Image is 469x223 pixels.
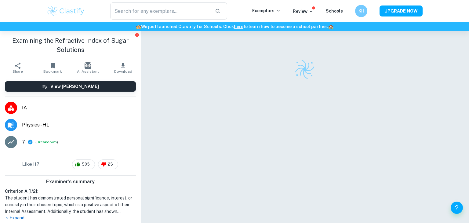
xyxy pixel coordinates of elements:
span: IA [22,104,136,112]
p: Exemplars [252,7,281,14]
h6: We just launched Clastify for Schools. Click to learn how to become a school partner. [1,23,468,30]
button: AI Assistant [70,59,105,76]
span: 23 [104,161,116,167]
button: View [PERSON_NAME] [5,81,136,92]
p: Expand [5,215,136,221]
span: ( ) [35,139,58,145]
h1: Examining the Refractive Index of Sugar Solutions [5,36,136,54]
span: 🏫 [328,24,333,29]
span: Download [114,69,132,74]
h6: Examiner's summary [2,178,138,185]
a: Schools [326,9,343,13]
p: 7 [22,138,25,146]
img: Clastify logo [294,59,315,80]
img: Clastify logo [46,5,85,17]
h1: The student has demonstrated personal significance, interest, or curiosity in their chosen topic,... [5,195,136,215]
h6: Criterion A [ 1 / 2 ]: [5,188,136,195]
button: Report issue [135,32,140,37]
h6: Like it? [22,161,39,168]
h6: KH [358,8,365,14]
span: Bookmark [43,69,62,74]
button: Breakdown [37,139,57,145]
p: Review [293,8,314,15]
span: Physics - HL [22,121,136,129]
input: Search for any exemplars... [110,2,210,20]
button: UPGRADE NOW [380,5,423,16]
div: 503 [72,159,95,169]
span: 🏫 [136,24,141,29]
span: 503 [78,161,93,167]
button: Help and Feedback [451,202,463,214]
a: here [234,24,243,29]
button: KH [355,5,367,17]
span: AI Assistant [77,69,99,74]
span: Share [13,69,23,74]
button: Bookmark [35,59,70,76]
img: AI Assistant [85,62,91,69]
div: 23 [98,159,118,169]
button: Download [106,59,141,76]
h6: View [PERSON_NAME] [50,83,99,90]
